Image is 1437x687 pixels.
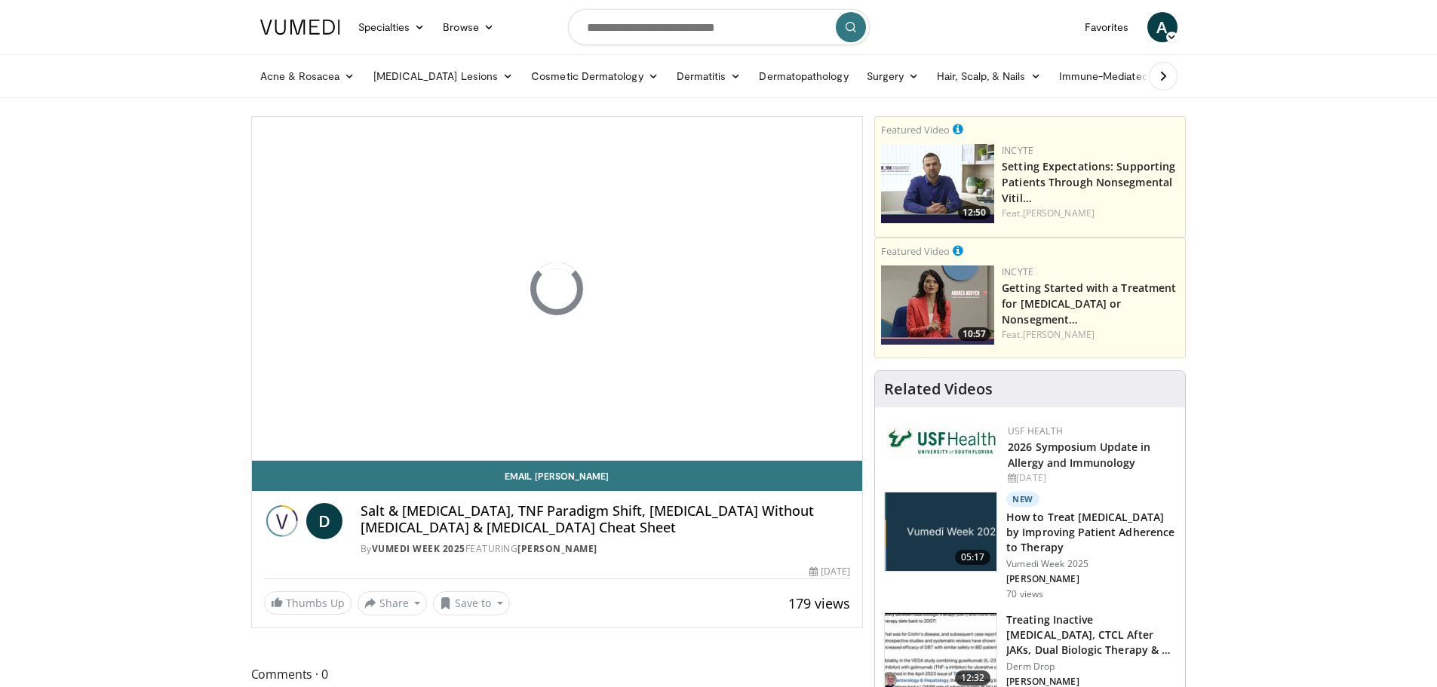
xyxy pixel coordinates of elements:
a: A [1147,12,1178,42]
span: 179 views [788,594,850,612]
a: Acne & Rosacea [251,61,364,91]
a: Incyte [1002,144,1033,157]
img: e02a99de-beb8-4d69-a8cb-018b1ffb8f0c.png.150x105_q85_crop-smart_upscale.jpg [881,265,994,345]
button: Save to [433,591,510,615]
a: 2026 Symposium Update in Allergy and Immunology [1008,440,1150,470]
a: Immune-Mediated [1050,61,1172,91]
p: 70 views [1006,588,1043,600]
img: Vumedi Week 2025 [264,503,300,539]
a: [PERSON_NAME] [1023,328,1095,341]
span: 12:32 [955,670,991,685]
a: Vumedi Week 2025 [372,542,465,555]
small: Featured Video [881,244,950,258]
a: USF Health [1008,425,1063,437]
h4: Related Videos [884,380,993,398]
div: By FEATURING [361,542,851,556]
span: 12:50 [958,206,990,219]
a: 12:50 [881,144,994,223]
a: 05:17 New How to Treat [MEDICAL_DATA] by Improving Patient Adherence to Therapy Vumedi Week 2025 ... [884,492,1176,600]
button: Share [358,591,428,615]
span: Comments 0 [251,664,864,684]
p: New [1006,492,1039,507]
img: 6ba8804a-8538-4002-95e7-a8f8012d4a11.png.150x105_q85_autocrop_double_scale_upscale_version-0.2.jpg [887,425,1000,458]
small: Featured Video [881,123,950,136]
a: Browse [434,12,503,42]
h4: Salt & [MEDICAL_DATA], TNF Paradigm Shift, [MEDICAL_DATA] Without [MEDICAL_DATA] & [MEDICAL_DATA]... [361,503,851,535]
a: Setting Expectations: Supporting Patients Through Nonsegmental Vitil… [1002,159,1175,205]
a: D [306,503,342,539]
a: Dermatopathology [750,61,857,91]
a: 10:57 [881,265,994,345]
a: [PERSON_NAME] [1023,207,1095,219]
a: Getting Started with a Treatment for [MEDICAL_DATA] or Nonsegment… [1002,281,1176,327]
img: VuMedi Logo [260,20,340,35]
div: Feat. [1002,207,1179,220]
p: [PERSON_NAME] [1006,573,1176,585]
p: Vumedi Week 2025 [1006,558,1176,570]
a: Cosmetic Dermatology [522,61,667,91]
div: Feat. [1002,328,1179,342]
a: [PERSON_NAME] [517,542,597,555]
a: Email [PERSON_NAME] [252,461,863,491]
a: [MEDICAL_DATA] Lesions [364,61,523,91]
h3: Treating Inactive [MEDICAL_DATA], CTCL After JAKs, Dual Biologic Therapy & … [1006,612,1176,658]
a: Incyte [1002,265,1033,278]
span: 05:17 [955,550,991,565]
a: Thumbs Up [264,591,352,615]
div: [DATE] [1008,471,1173,485]
img: 686d8672-2919-4606-b2e9-16909239eac7.jpg.150x105_q85_crop-smart_upscale.jpg [885,492,996,571]
video-js: Video Player [252,117,863,461]
a: Favorites [1076,12,1138,42]
span: 10:57 [958,327,990,341]
a: Specialties [349,12,434,42]
p: Derm Drop [1006,661,1176,673]
a: Surgery [858,61,929,91]
img: 98b3b5a8-6d6d-4e32-b979-fd4084b2b3f2.png.150x105_q85_crop-smart_upscale.jpg [881,144,994,223]
h3: How to Treat [MEDICAL_DATA] by Improving Patient Adherence to Therapy [1006,510,1176,555]
div: [DATE] [809,565,850,578]
a: Dermatitis [668,61,751,91]
input: Search topics, interventions [568,9,870,45]
a: Hair, Scalp, & Nails [928,61,1049,91]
